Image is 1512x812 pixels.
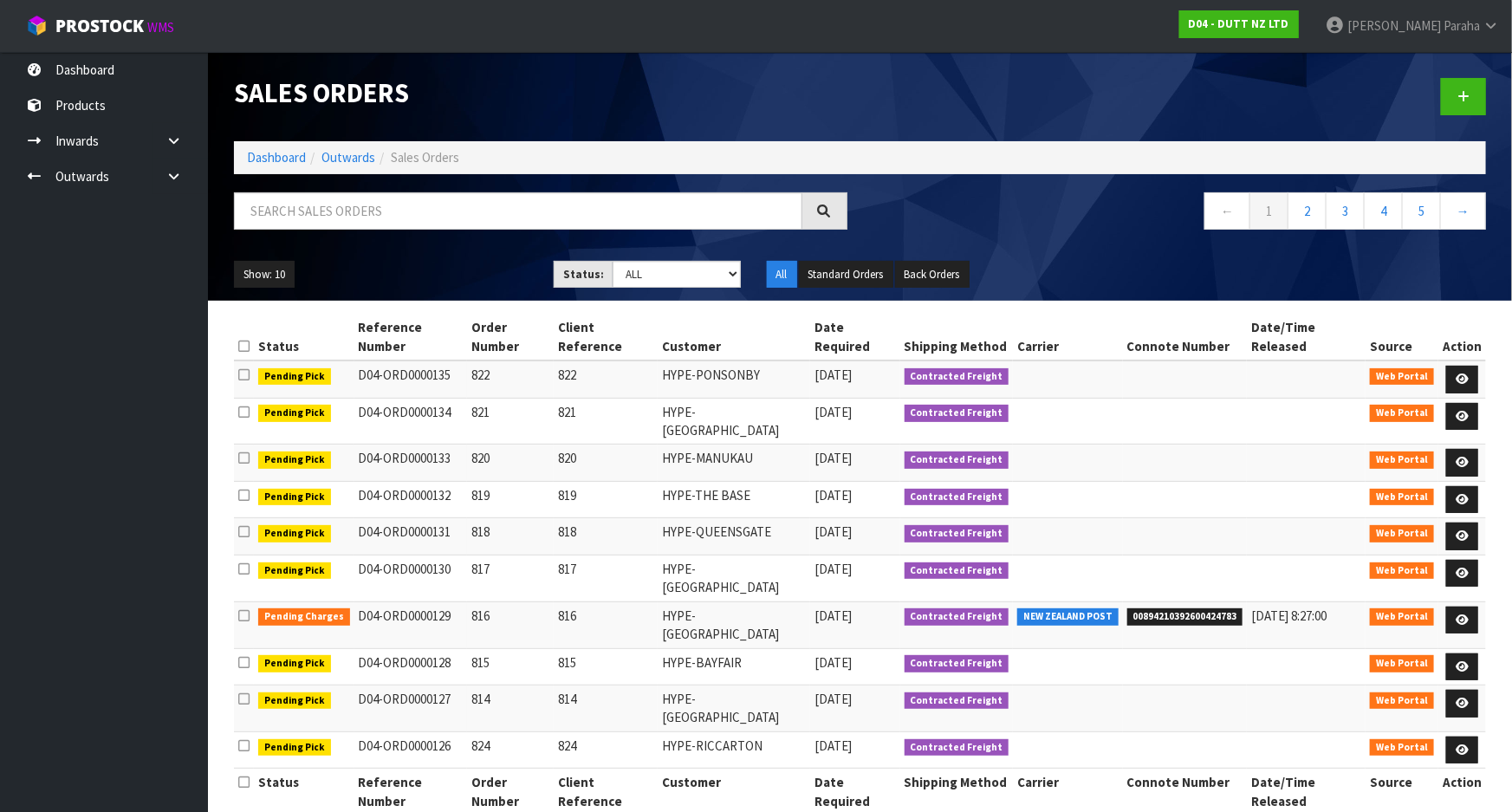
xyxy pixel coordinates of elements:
a: D04 - DUTT NZ LTD [1179,10,1299,38]
span: Web Portal [1370,451,1434,469]
span: Pending Pick [258,562,331,580]
span: ProStock [55,15,144,37]
span: Contracted Freight [905,451,1009,469]
span: Pending Pick [258,739,331,757]
span: Web Portal [1370,489,1434,506]
td: HYPE-[GEOGRAPHIC_DATA] [658,685,810,732]
td: HYPE-[GEOGRAPHIC_DATA] [658,601,810,648]
td: 820 [554,445,658,482]
td: 819 [467,481,554,518]
span: [DATE] [814,561,852,577]
a: 4 [1364,192,1403,230]
th: Client Reference [554,314,658,361]
span: Pending Pick [258,692,331,710]
td: 815 [554,648,658,685]
span: Pending Pick [258,451,331,469]
td: HYPE-RICCARTON [658,731,810,769]
a: ← [1204,192,1250,230]
img: cube-alt.png [26,15,48,36]
span: Contracted Freight [905,525,1009,542]
span: [DATE] [814,737,852,754]
span: Web Portal [1370,405,1434,422]
td: 824 [554,731,658,769]
a: 2 [1288,192,1327,230]
span: Web Portal [1370,655,1434,672]
button: Show: 10 [234,261,295,289]
th: Action [1438,314,1486,361]
span: [DATE] [814,691,852,707]
th: Date/Time Released [1247,314,1366,361]
td: 824 [467,731,554,769]
th: Order Number [467,314,554,361]
td: 814 [467,685,554,732]
td: D04-ORD0000127 [354,685,468,732]
span: Pending Pick [258,405,331,422]
span: Sales Orders [391,149,459,166]
a: 3 [1326,192,1365,230]
span: [DATE] [814,607,852,624]
h1: Sales Orders [234,78,847,107]
span: [DATE] [814,404,852,420]
td: D04-ORD0000131 [354,518,468,555]
th: Carrier [1013,314,1123,361]
td: 821 [554,398,658,445]
td: HYPE-THE BASE [658,481,810,518]
nav: Page navigation [873,192,1487,235]
span: Pending Pick [258,655,331,672]
span: Web Portal [1370,525,1434,542]
a: Outwards [321,149,375,166]
span: Paraha [1444,17,1480,34]
a: 1 [1249,192,1288,230]
span: Contracted Freight [905,739,1009,757]
td: D04-ORD0000132 [354,481,468,518]
td: D04-ORD0000135 [354,361,468,398]
input: Search sales orders [234,192,802,230]
button: Back Orders [895,261,970,289]
th: Shipping Method [900,314,1014,361]
strong: D04 - DUTT NZ LTD [1189,16,1289,31]
td: 820 [467,445,554,482]
span: [DATE] [814,450,852,466]
span: Contracted Freight [905,368,1009,386]
td: 821 [467,398,554,445]
td: D04-ORD0000129 [354,601,468,648]
th: Connote Number [1123,314,1248,361]
th: Status [254,314,354,361]
td: 814 [554,685,658,732]
th: Customer [658,314,810,361]
span: [DATE] [814,523,852,540]
span: 00894210392600424783 [1127,608,1243,626]
span: [DATE] 8:27:00 [1251,607,1327,624]
td: 818 [554,518,658,555]
span: Web Portal [1370,562,1434,580]
span: Web Portal [1370,368,1434,386]
span: [DATE] [814,654,852,671]
span: Contracted Freight [905,489,1009,506]
span: Pending Pick [258,368,331,386]
span: Pending Pick [258,525,331,542]
td: HYPE-QUEENSGATE [658,518,810,555]
span: Contracted Freight [905,655,1009,672]
a: → [1440,192,1486,230]
td: D04-ORD0000126 [354,731,468,769]
span: Contracted Freight [905,405,1009,422]
span: [DATE] [814,367,852,383]
td: 816 [467,601,554,648]
td: 817 [554,555,658,601]
span: Web Portal [1370,608,1434,626]
td: 822 [467,361,554,398]
span: Pending Charges [258,608,350,626]
span: [DATE] [814,487,852,503]
td: D04-ORD0000130 [354,555,468,601]
td: D04-ORD0000128 [354,648,468,685]
td: D04-ORD0000134 [354,398,468,445]
button: All [767,261,797,289]
td: HYPE-[GEOGRAPHIC_DATA] [658,398,810,445]
span: Web Portal [1370,692,1434,710]
td: HYPE-BAYFAIR [658,648,810,685]
td: D04-ORD0000133 [354,445,468,482]
span: Contracted Freight [905,562,1009,580]
button: Standard Orders [799,261,893,289]
td: HYPE-PONSONBY [658,361,810,398]
td: 818 [467,518,554,555]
